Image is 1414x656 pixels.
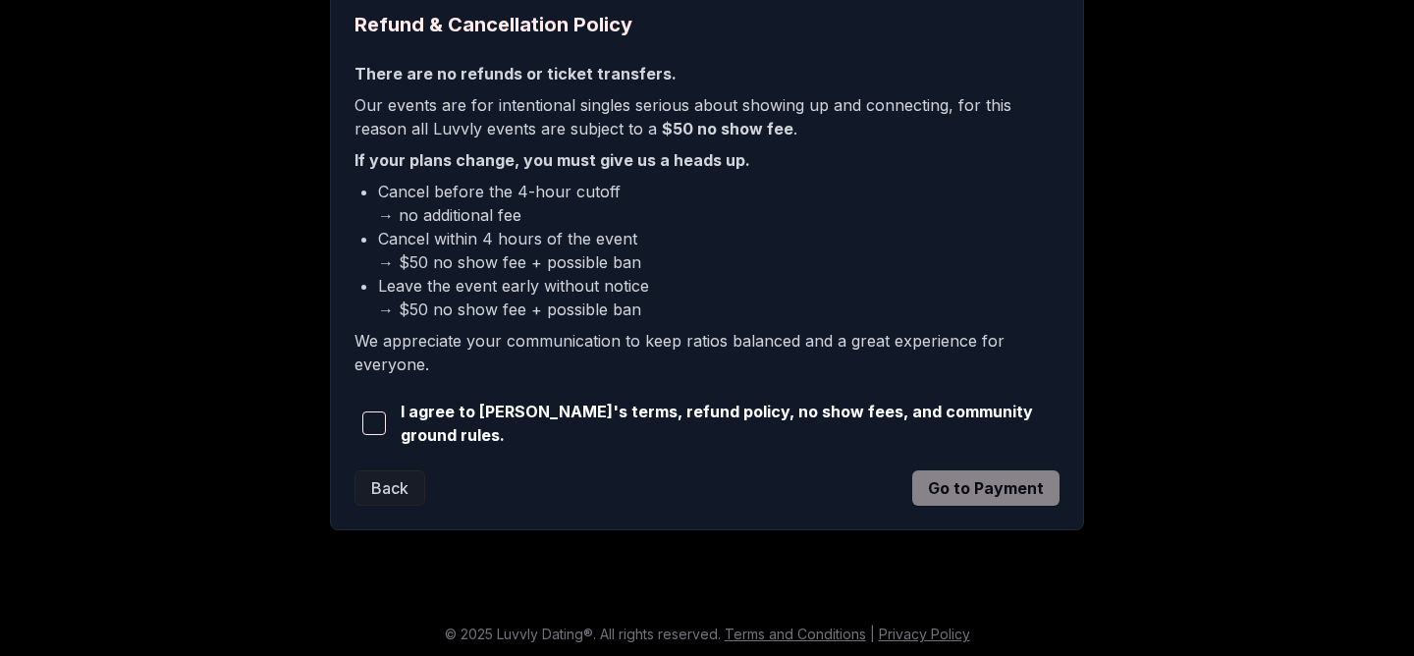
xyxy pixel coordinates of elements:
span: | [870,626,875,642]
b: $50 no show fee [662,119,793,138]
li: Leave the event early without notice → $50 no show fee + possible ban [378,274,1060,321]
p: If your plans change, you must give us a heads up. [354,148,1060,172]
p: There are no refunds or ticket transfers. [354,62,1060,85]
span: I agree to [PERSON_NAME]'s terms, refund policy, no show fees, and community ground rules. [401,400,1060,447]
p: Our events are for intentional singles serious about showing up and connecting, for this reason a... [354,93,1060,140]
h2: Refund & Cancellation Policy [354,11,1060,38]
button: Back [354,470,425,506]
p: We appreciate your communication to keep ratios balanced and a great experience for everyone. [354,329,1060,376]
li: Cancel within 4 hours of the event → $50 no show fee + possible ban [378,227,1060,274]
li: Cancel before the 4-hour cutoff → no additional fee [378,180,1060,227]
a: Privacy Policy [879,626,970,642]
a: Terms and Conditions [725,626,866,642]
